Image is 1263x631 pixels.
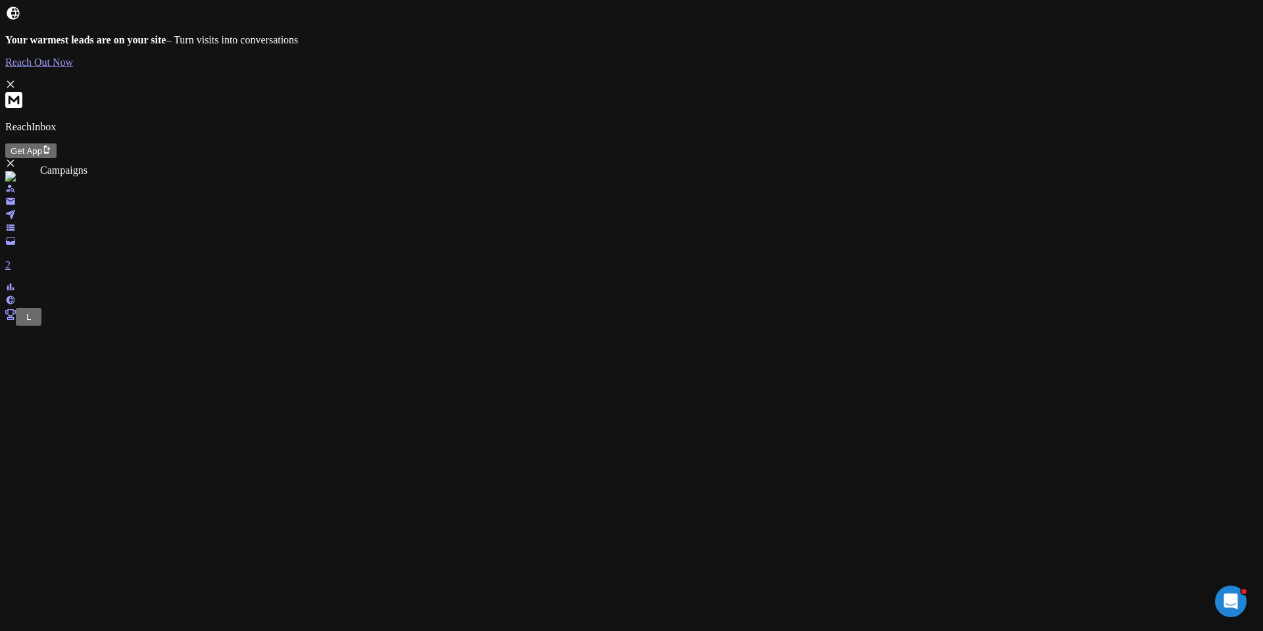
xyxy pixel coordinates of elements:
a: 2 [5,237,1258,271]
button: Get App [5,143,57,158]
div: Campaigns [40,164,87,176]
iframe: Intercom live chat [1215,586,1247,617]
p: – Turn visits into conversations [5,34,1258,46]
a: Reach Out Now [5,57,1258,68]
button: L [16,308,41,326]
img: logo [5,171,34,183]
p: ReachInbox [5,121,1258,133]
button: L [21,310,36,324]
span: L [26,312,31,322]
p: 2 [5,259,1258,271]
strong: Your warmest leads are on your site [5,34,166,45]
